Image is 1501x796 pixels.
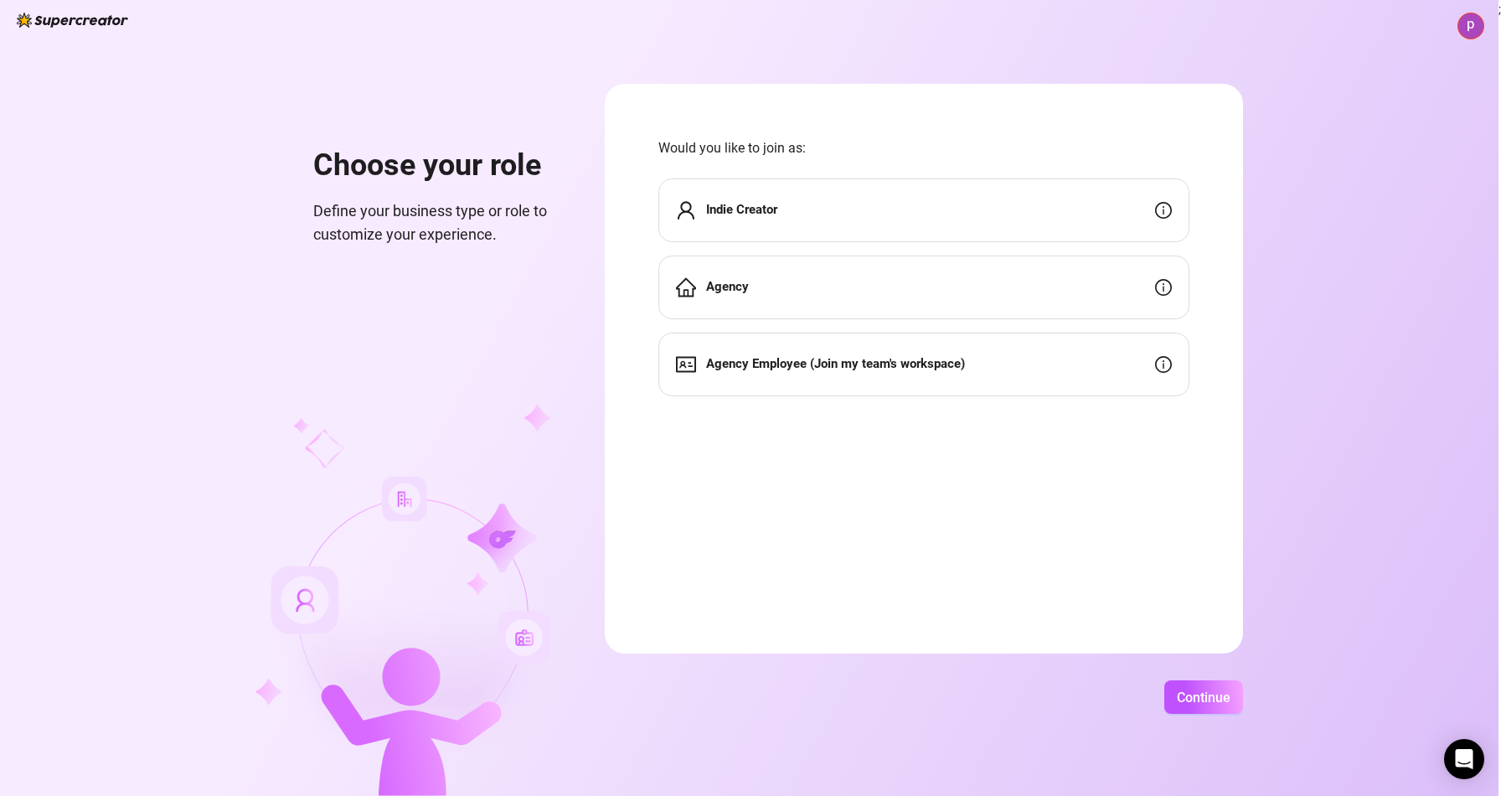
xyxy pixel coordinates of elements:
img: ACg8ocKewwTc563XJc-kpn6kqG38vuaqE43pi7ccuNY6NmHQce7cVQ=s96-c [1458,13,1483,39]
span: Would you like to join as: [658,137,1189,158]
span: info-circle [1155,279,1172,296]
h1: Choose your role [313,147,565,184]
span: Define your business type or role to customize your experience. [313,199,565,247]
strong: Agency Employee (Join my team's workspace) [706,356,965,371]
span: home [676,277,696,297]
img: logo [17,13,128,28]
span: idcard [676,354,696,375]
span: Continue [1177,690,1230,706]
strong: Agency [706,279,749,294]
div: Open Intercom Messenger [1444,739,1484,779]
span: info-circle [1155,202,1172,219]
span: info-circle [1155,356,1172,373]
span: user [676,200,696,220]
strong: Indie Creator [706,202,777,217]
button: Continue [1164,680,1243,714]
